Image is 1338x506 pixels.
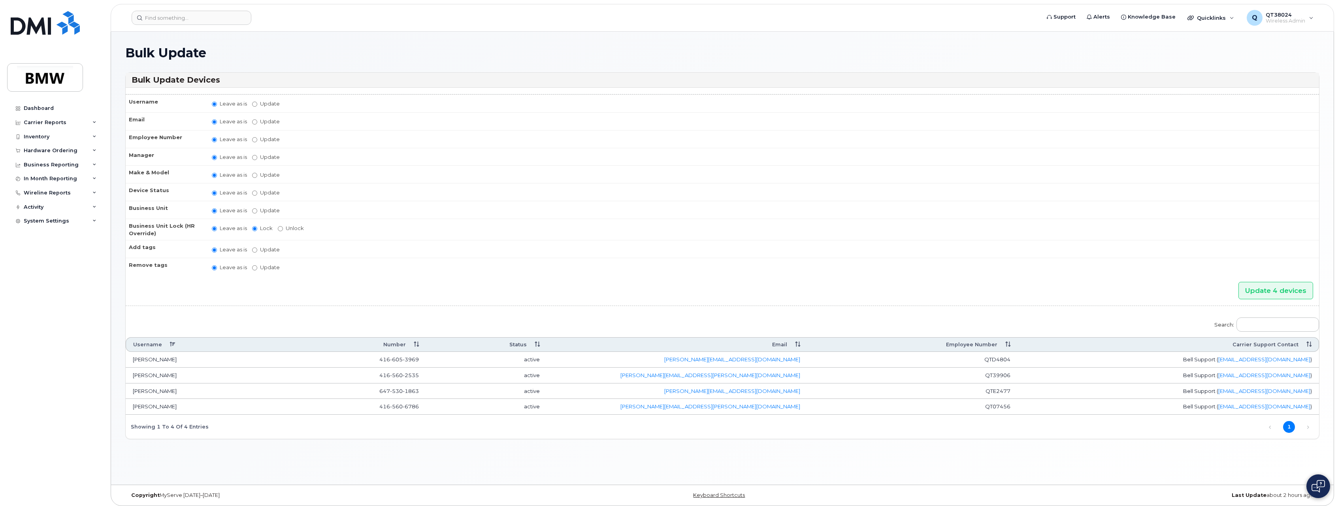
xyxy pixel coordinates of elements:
[1018,368,1319,383] td: Bell Support ( )
[212,155,217,160] input: Leave as is
[212,189,247,196] label: Leave as is
[252,207,280,214] label: Update
[620,403,800,410] a: [PERSON_NAME][EMAIL_ADDRESS][PERSON_NAME][DOMAIN_NAME]
[390,356,403,363] span: 605
[252,153,280,161] label: Update
[125,492,523,498] div: MyServe [DATE]–[DATE]
[126,94,205,112] th: Username
[403,356,419,363] span: 3969
[1218,403,1310,410] a: [EMAIL_ADDRESS][DOMAIN_NAME]
[252,100,280,108] label: Update
[547,337,808,352] th: Email: activate to sort column ascending
[252,226,257,231] input: Lock
[212,264,247,271] label: Leave as is
[126,130,205,148] th: Employee Number
[126,112,205,130] th: Email
[620,372,800,378] a: [PERSON_NAME][EMAIL_ADDRESS][PERSON_NAME][DOMAIN_NAME]
[212,247,217,253] input: Leave as is
[252,173,257,178] input: Update
[212,191,217,196] input: Leave as is
[212,208,217,213] input: Leave as is
[212,265,217,270] input: Leave as is
[126,219,205,240] th: Business Unit Lock (HR Override)
[807,368,1017,383] td: QT39906
[277,337,426,352] th: Number: activate to sort column ascending
[131,492,160,498] strong: Copyright
[252,137,257,142] input: Update
[922,492,1319,498] div: about 2 hours ago
[125,46,1319,60] h1: Bulk Update
[212,226,217,231] input: Leave as is
[390,403,403,410] span: 560
[252,136,280,143] label: Update
[212,246,247,253] label: Leave as is
[403,388,419,394] span: 1863
[1312,480,1325,493] img: Open chat
[252,208,257,213] input: Update
[1018,399,1319,415] td: Bell Support ( )
[126,399,277,415] td: [PERSON_NAME]
[379,356,419,363] span: 416
[403,372,419,378] span: 2535
[379,403,419,410] span: 416
[1209,312,1319,334] label: Search:
[807,399,1017,415] td: QT07456
[1236,317,1319,332] input: Search:
[132,75,1313,85] h3: Bulk Update Devices
[252,225,273,232] label: Lock
[126,165,205,183] th: Make & Model
[126,383,277,399] td: [PERSON_NAME]
[212,102,217,107] input: Leave as is
[212,173,217,178] input: Leave as is
[252,119,257,125] input: Update
[212,100,247,108] label: Leave as is
[212,136,247,143] label: Leave as is
[252,102,257,107] input: Update
[212,137,217,142] input: Leave as is
[426,337,547,352] th: Status: activate to sort column ascending
[252,118,280,125] label: Update
[252,265,257,270] input: Update
[379,372,419,378] span: 416
[212,118,247,125] label: Leave as is
[252,246,280,253] label: Update
[426,352,547,368] td: active
[212,171,247,179] label: Leave as is
[693,492,745,498] a: Keyboard Shortcuts
[1018,352,1319,368] td: Bell Support ( )
[807,337,1017,352] th: Employee Number: activate to sort column ascending
[126,183,205,201] th: Device Status
[807,352,1017,368] td: QTD4804
[252,171,280,179] label: Update
[1232,492,1266,498] strong: Last Update
[1238,282,1313,300] input: Update 4 devices
[278,226,283,231] input: Unlock
[403,403,419,410] span: 6786
[1218,388,1310,394] a: [EMAIL_ADDRESS][DOMAIN_NAME]
[426,399,547,415] td: active
[426,383,547,399] td: active
[390,372,403,378] span: 560
[664,356,800,363] a: [PERSON_NAME][EMAIL_ADDRESS][DOMAIN_NAME]
[126,201,205,219] th: Business Unit
[390,388,403,394] span: 530
[126,258,205,276] th: Remove tags
[212,153,247,161] label: Leave as is
[252,191,257,196] input: Update
[126,352,277,368] td: [PERSON_NAME]
[278,225,304,232] label: Unlock
[212,207,247,214] label: Leave as is
[212,225,247,232] label: Leave as is
[126,240,205,258] th: Add tags
[252,155,257,160] input: Update
[212,119,217,125] input: Leave as is
[807,383,1017,399] td: QTE2477
[1018,337,1319,352] th: Carrier Support Contact: activate to sort column ascending
[1218,356,1310,363] a: [EMAIL_ADDRESS][DOMAIN_NAME]
[252,247,257,253] input: Update
[126,368,277,383] td: [PERSON_NAME]
[379,388,419,394] span: 647
[126,420,209,433] div: Showing 1 to 4 of 4 entries
[1302,421,1314,433] a: Next
[1264,421,1276,433] a: Previous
